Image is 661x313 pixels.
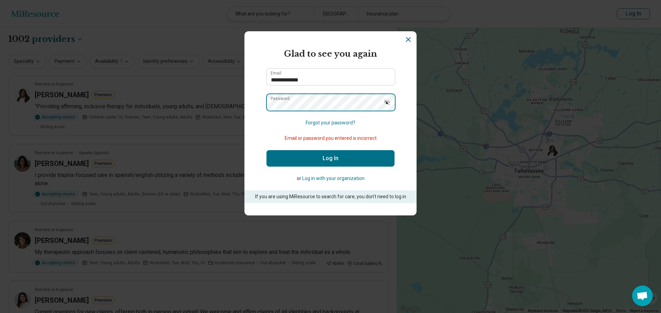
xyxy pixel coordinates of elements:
button: Forgot your password? [306,119,355,126]
button: Log In [266,150,395,167]
h2: Glad to see you again [266,48,395,60]
button: Dismiss [404,35,412,44]
p: Email or password you entered is incorrect [266,135,395,142]
p: or [266,175,395,182]
label: Password [271,97,290,101]
button: Log in with your organization [302,175,365,182]
p: If you are using MiResource to search for care, you don’t need to log in [254,193,407,200]
section: Login Dialog [244,31,417,215]
label: Email [271,71,281,75]
button: Show password [379,94,395,110]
